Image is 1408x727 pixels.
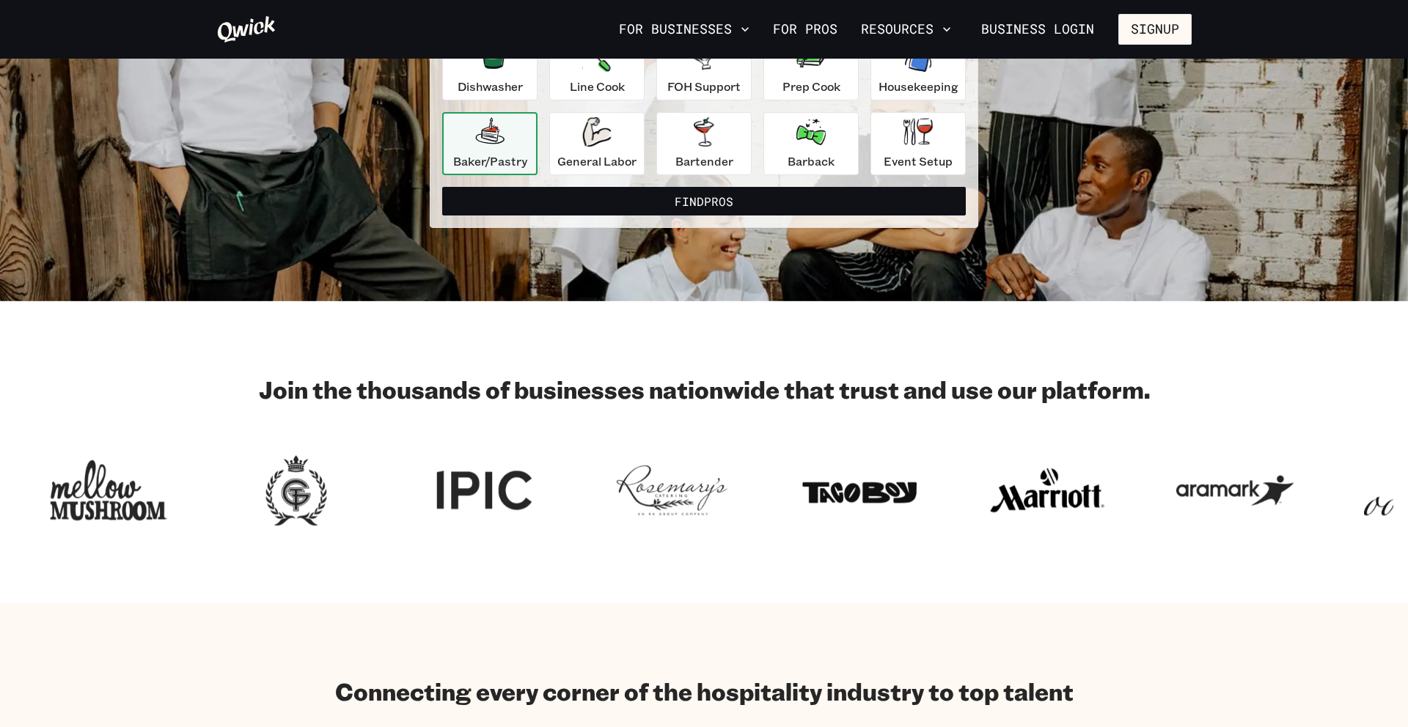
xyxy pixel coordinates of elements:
button: Resources [855,17,957,42]
button: Baker/Pastry [442,112,538,175]
button: Prep Cook [763,37,859,100]
p: FOH Support [667,78,741,95]
img: Logo for IPIC [425,451,543,530]
button: Event Setup [870,112,966,175]
button: Barback [763,112,859,175]
p: General Labor [557,152,637,170]
p: Housekeeping [879,78,958,95]
img: Logo for Marriott [989,451,1106,530]
img: Logo for Georgian Terrace [238,451,355,530]
button: General Labor [549,112,645,175]
button: Signup [1118,14,1192,45]
p: Bartender [675,152,733,170]
button: FOH Support [656,37,752,100]
p: Line Cook [570,78,625,95]
p: Barback [788,152,835,170]
img: Logo for Rosemary's Catering [613,451,730,530]
button: Line Cook [549,37,645,100]
h2: Join the thousands of businesses nationwide that trust and use our platform. [216,374,1192,404]
img: Logo for Taco Boy [801,451,918,530]
a: For Pros [767,17,843,42]
button: Housekeeping [870,37,966,100]
a: Business Login [969,14,1107,45]
button: For Businesses [613,17,755,42]
p: Dishwasher [458,78,523,95]
img: Logo for Aramark [1176,451,1294,530]
button: Bartender [656,112,752,175]
p: Baker/Pastry [453,152,527,170]
button: FindPros [442,187,966,216]
p: Prep Cook [782,78,840,95]
h2: Connecting every corner of the hospitality industry to top talent [335,676,1074,706]
button: Dishwasher [442,37,538,100]
p: Event Setup [884,152,953,170]
img: Logo for Mellow Mushroom [50,451,167,530]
